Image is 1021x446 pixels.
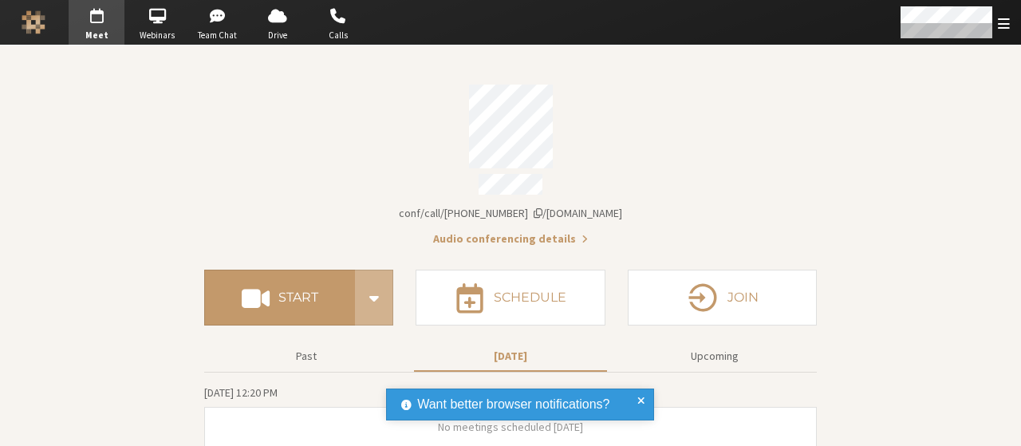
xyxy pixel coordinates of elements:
[129,29,185,42] span: Webinars
[414,342,607,370] button: [DATE]
[727,291,759,304] h4: Join
[981,405,1009,435] iframe: Chat
[399,205,622,222] button: Copy my meeting room linkCopy my meeting room link
[250,29,306,42] span: Drive
[204,73,817,247] section: Account details
[416,270,605,326] button: Schedule
[22,10,45,34] img: Iotum
[204,385,278,400] span: [DATE] 12:20 PM
[628,270,817,326] button: Join
[433,231,588,247] button: Audio conferencing details
[310,29,366,42] span: Calls
[278,291,318,304] h4: Start
[190,29,246,42] span: Team Chat
[210,342,403,370] button: Past
[618,342,811,370] button: Upcoming
[355,270,393,326] div: Start conference options
[417,395,609,414] span: Want better browser notifications?
[399,206,622,220] span: Copy my meeting room link
[69,29,124,42] span: Meet
[494,291,566,304] h4: Schedule
[204,270,355,326] button: Start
